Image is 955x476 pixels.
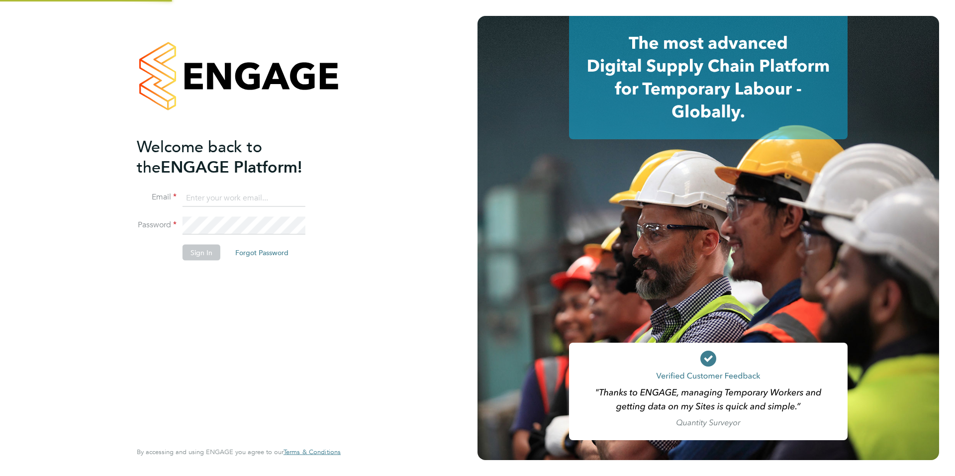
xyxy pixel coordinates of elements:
button: Forgot Password [227,245,296,261]
a: Terms & Conditions [284,448,341,456]
h2: ENGAGE Platform! [137,136,331,177]
input: Enter your work email... [183,189,305,207]
label: Email [137,192,177,202]
span: By accessing and using ENGAGE you agree to our [137,448,341,456]
button: Sign In [183,245,220,261]
label: Password [137,220,177,230]
span: Welcome back to the [137,137,262,177]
